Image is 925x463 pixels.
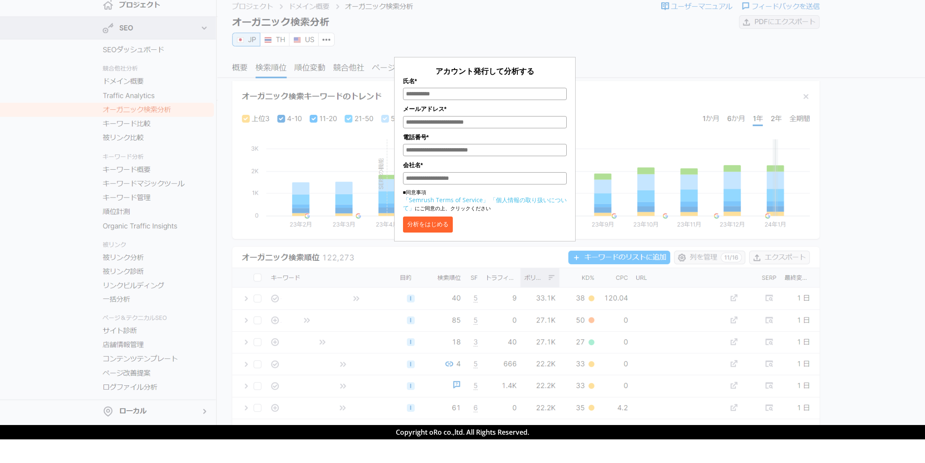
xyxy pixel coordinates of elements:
[396,428,529,437] span: Copyright oRo co.,ltd. All Rights Reserved.
[403,217,453,233] button: 分析をはじめる
[403,133,567,142] label: 電話番号*
[403,196,489,204] a: 「Semrush Terms of Service」
[435,66,534,76] span: アカウント発行して分析する
[403,104,567,114] label: メールアドレス*
[403,189,567,212] p: ■同意事項 にご同意の上、クリックください
[403,196,567,212] a: 「個人情報の取り扱いについて」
